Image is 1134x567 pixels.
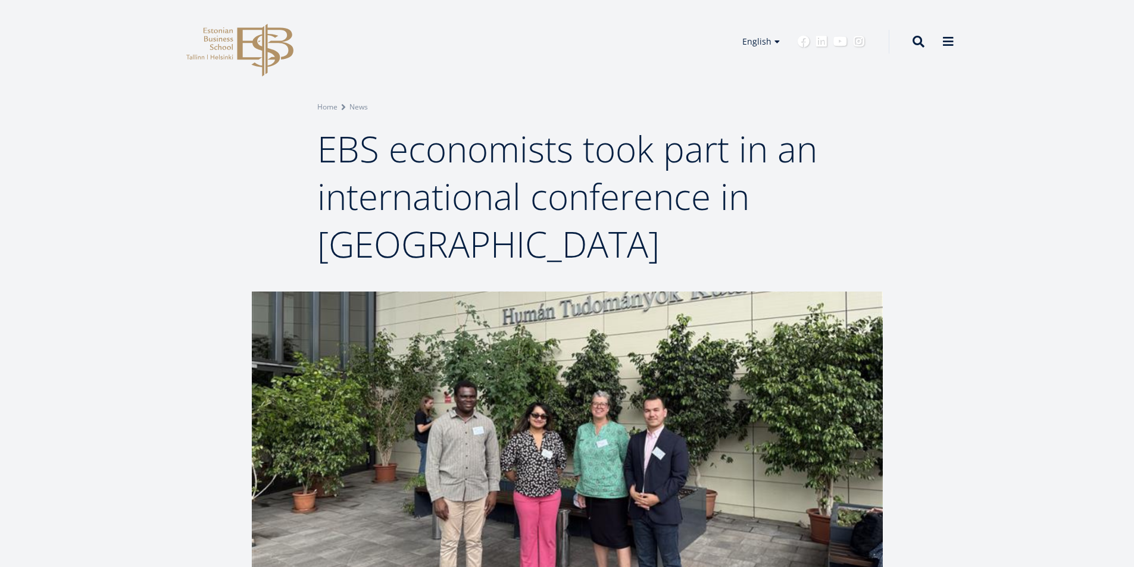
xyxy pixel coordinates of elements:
[317,101,338,113] a: Home
[798,36,810,48] a: Facebook
[349,101,368,113] a: News
[833,36,847,48] a: Youtube
[816,36,827,48] a: Linkedin
[853,36,865,48] a: Instagram
[317,124,817,268] span: EBS economists took part in an international conference in [GEOGRAPHIC_DATA]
